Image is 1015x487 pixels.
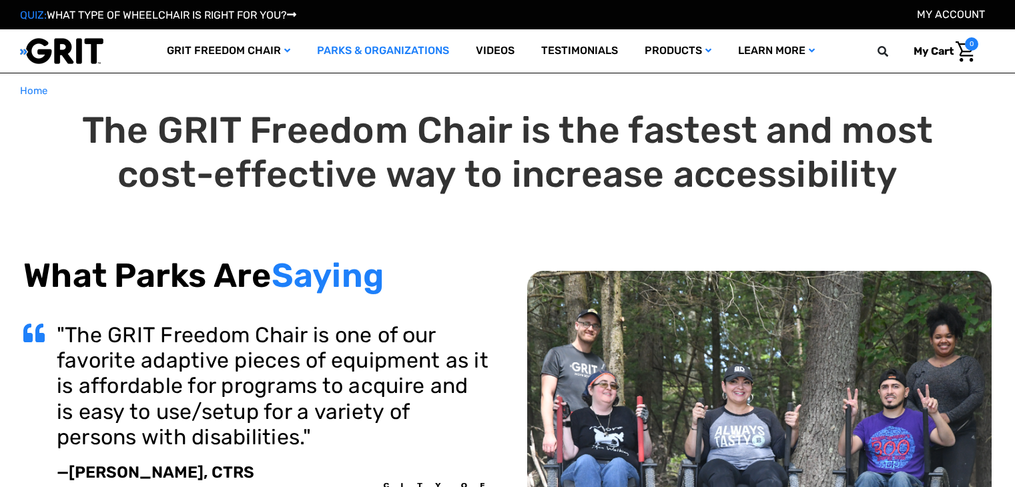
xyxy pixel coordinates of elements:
a: Testimonials [528,29,631,73]
h2: What Parks Are [23,256,488,296]
span: Saying [272,256,384,296]
a: Products [631,29,725,73]
a: Parks & Organizations [304,29,462,73]
a: Home [20,83,47,99]
span: My Cart [914,45,954,57]
a: Learn More [725,29,828,73]
a: Account [917,8,985,21]
a: QUIZ:WHAT TYPE OF WHEELCHAIR IS RIGHT FOR YOU? [20,9,296,21]
span: Home [20,85,47,97]
nav: Breadcrumb [20,83,995,99]
input: Search [884,37,904,65]
h3: "The GRIT Freedom Chair is one of our favorite adaptive pieces of equipment as it is affordable f... [57,322,488,450]
h1: The GRIT Freedom Chair is the fastest and most cost-effective way to increase accessibility [23,109,992,197]
a: GRIT Freedom Chair [153,29,304,73]
img: Cart [956,41,975,62]
a: Cart with 0 items [904,37,978,65]
span: QUIZ: [20,9,47,21]
p: —[PERSON_NAME], CTRS [57,463,488,482]
img: GRIT All-Terrain Wheelchair and Mobility Equipment [20,37,103,65]
span: 0 [965,37,978,51]
a: Videos [462,29,528,73]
